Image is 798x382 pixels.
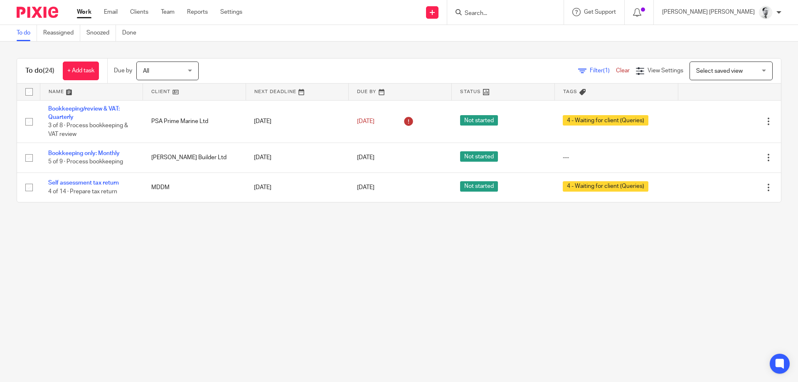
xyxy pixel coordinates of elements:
[460,151,498,162] span: Not started
[357,118,374,124] span: [DATE]
[48,189,117,195] span: 4 of 14 · Prepare tax return
[603,68,610,74] span: (1)
[246,100,349,143] td: [DATE]
[143,173,246,202] td: MDDM
[104,8,118,16] a: Email
[48,123,128,137] span: 3 of 8 · Process bookkeeping & VAT review
[63,62,99,80] a: + Add task
[143,100,246,143] td: PSA Prime Marine Ltd
[460,115,498,126] span: Not started
[662,8,755,16] p: [PERSON_NAME] [PERSON_NAME]
[161,8,175,16] a: Team
[464,10,539,17] input: Search
[114,67,132,75] p: Due by
[122,25,143,41] a: Done
[48,106,120,120] a: Bookkeeping/review & VAT: Quarterly
[130,8,148,16] a: Clients
[25,67,54,75] h1: To do
[143,68,149,74] span: All
[43,67,54,74] span: (24)
[563,89,577,94] span: Tags
[86,25,116,41] a: Snoozed
[460,181,498,192] span: Not started
[143,143,246,173] td: [PERSON_NAME] Builder Ltd
[759,6,772,19] img: Mass_2025.jpg
[17,25,37,41] a: To do
[696,68,743,74] span: Select saved view
[77,8,91,16] a: Work
[563,115,648,126] span: 4 - Waiting for client (Queries)
[48,159,123,165] span: 5 of 9 · Process bookkeeping
[48,180,119,186] a: Self assessment tax return
[246,143,349,173] td: [DATE]
[187,8,208,16] a: Reports
[357,185,374,190] span: [DATE]
[648,68,683,74] span: View Settings
[48,150,120,156] a: Bookkeeping only: Monthly
[563,153,670,162] div: ---
[246,173,349,202] td: [DATE]
[220,8,242,16] a: Settings
[590,68,616,74] span: Filter
[357,155,374,160] span: [DATE]
[584,9,616,15] span: Get Support
[43,25,80,41] a: Reassigned
[563,181,648,192] span: 4 - Waiting for client (Queries)
[17,7,58,18] img: Pixie
[616,68,630,74] a: Clear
